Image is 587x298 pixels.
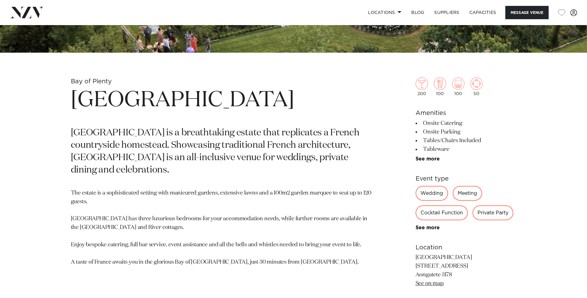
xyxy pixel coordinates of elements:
img: nzv-logo.png [10,7,44,18]
img: dining.png [434,77,446,90]
div: 200 [416,77,428,96]
h6: Location [416,243,516,252]
p: [GEOGRAPHIC_DATA] is a breathtaking estate that replicates a French countryside homestead. Showca... [71,127,372,177]
img: cocktail.png [416,77,428,90]
div: 100 [452,77,464,96]
li: Tableware [416,145,516,154]
div: Meeting [453,186,482,201]
li: Onsite Catering [416,119,516,128]
div: 50 [470,77,483,96]
div: Private Party [473,205,513,220]
h1: [GEOGRAPHIC_DATA] [71,86,372,115]
a: Capacities [464,6,501,19]
p: [GEOGRAPHIC_DATA] [STREET_ADDRESS] Aongatete 3178 [416,253,516,288]
img: meeting.png [470,77,483,90]
a: See on map [416,281,444,286]
a: BLOG [406,6,429,19]
div: Cocktail Function [416,205,468,220]
a: SUPPLIERS [429,6,464,19]
img: theatre.png [452,77,464,90]
div: Wedding [416,186,448,201]
a: Locations [363,6,406,19]
h6: Amenities [416,108,516,118]
li: Tables/Chairs Included [416,136,516,145]
small: Bay of Plenty [71,78,112,85]
li: Onsite Parking [416,128,516,136]
button: Message Venue [505,6,549,19]
div: 100 [434,77,446,96]
p: The estate is a sophisticated setting with manicured gardens, extensive lawns and a 100m2 garden ... [71,189,372,267]
h6: Event type [416,174,516,183]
